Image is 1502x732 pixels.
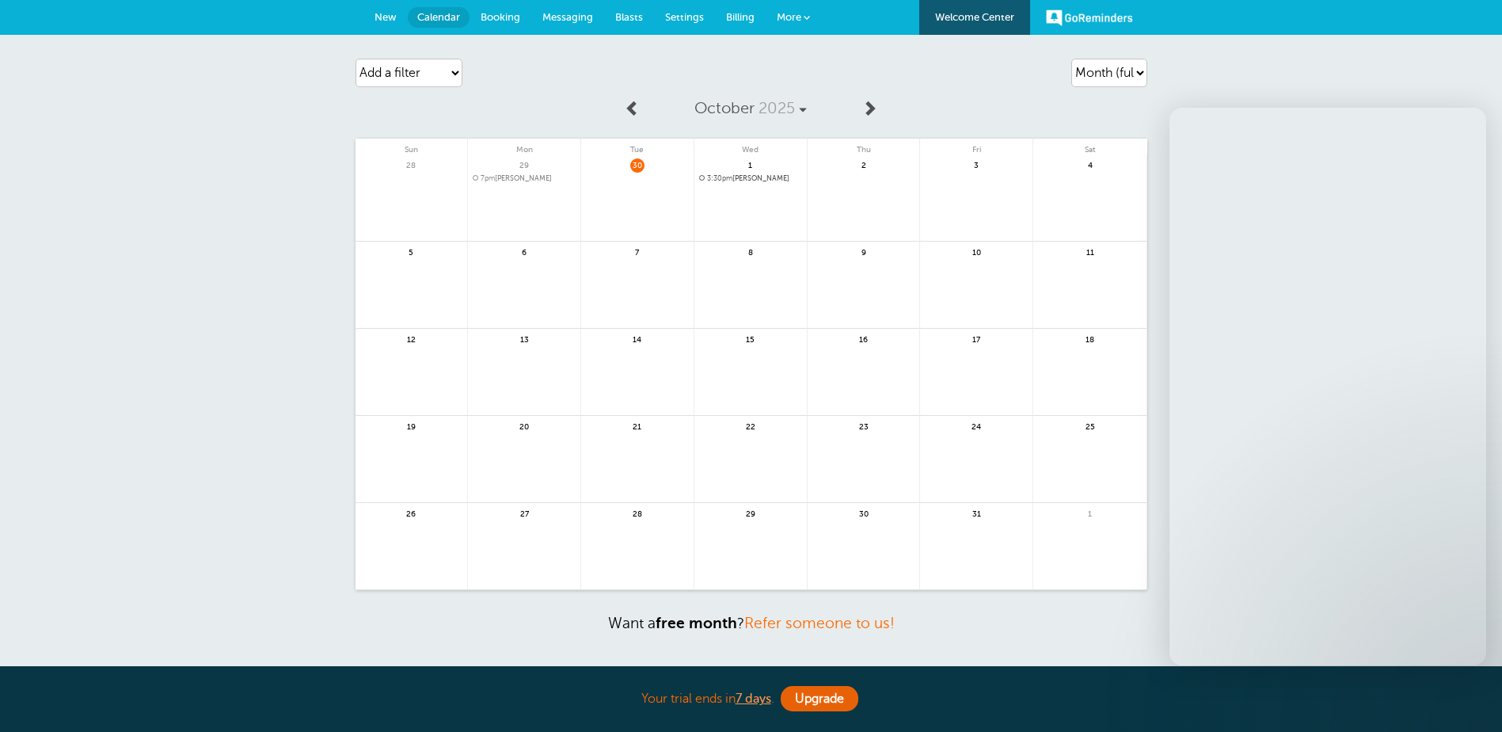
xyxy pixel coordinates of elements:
span: 24 [969,420,983,432]
span: Billing [726,11,755,23]
a: Upgrade [781,686,858,711]
span: 11 [1083,246,1097,257]
span: 28 [404,158,418,170]
a: October 2025 [648,91,853,126]
span: 18 [1083,333,1097,345]
span: 9 [857,246,871,257]
span: 23 [857,420,871,432]
strong: free month [656,615,737,631]
span: 30 [857,507,871,519]
span: 20 [517,420,531,432]
span: Wed [694,139,807,154]
span: More [777,11,801,23]
a: Calendar [408,7,470,28]
span: 2 [857,158,871,170]
span: 2025 [759,99,795,117]
span: Thu [808,139,920,154]
span: New [375,11,397,23]
span: Settings [665,11,704,23]
span: 7pm [481,174,495,182]
span: 4 [1083,158,1097,170]
span: 3 [969,158,983,170]
span: 29 [743,507,758,519]
span: 26 [404,507,418,519]
span: Sat [1033,139,1146,154]
span: 12 [404,333,418,345]
span: 13 [517,333,531,345]
span: Calendar [417,11,460,23]
div: Your trial ends in . [356,682,1147,716]
span: Mon [468,139,580,154]
span: Booking [481,11,520,23]
span: Messaging [542,11,593,23]
span: Blasts [615,11,643,23]
a: 7pm[PERSON_NAME] [473,174,576,183]
span: 31 [969,507,983,519]
span: 28 [630,507,645,519]
span: 14 [630,333,645,345]
span: 27 [517,507,531,519]
iframe: Intercom live chat [1448,678,1486,716]
span: October [694,99,755,117]
span: Tue [581,139,694,154]
span: 5 [404,246,418,257]
span: 1 [743,158,758,170]
span: 19 [404,420,418,432]
span: 6 [517,246,531,257]
span: 17 [969,333,983,345]
a: Refer someone to us! [744,615,895,631]
a: 3:30pm[PERSON_NAME] [699,174,802,183]
p: Want a ? [356,614,1147,632]
span: 21 [630,420,645,432]
span: Fri [920,139,1032,154]
span: 8 [743,246,758,257]
span: 16 [857,333,871,345]
span: 25 [1083,420,1097,432]
iframe: Intercom live chat [1169,108,1486,665]
span: 7 [630,246,645,257]
span: Sun [356,139,468,154]
span: Teri Hanson [473,174,576,183]
a: 7 days [736,692,771,706]
span: 22 [743,420,758,432]
span: 1 [1083,507,1097,519]
span: 3:30pm [707,174,732,182]
span: Giovanna Jones [699,174,802,183]
span: 30 [630,158,645,170]
span: 29 [517,158,531,170]
span: 15 [743,333,758,345]
span: 10 [969,246,983,257]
